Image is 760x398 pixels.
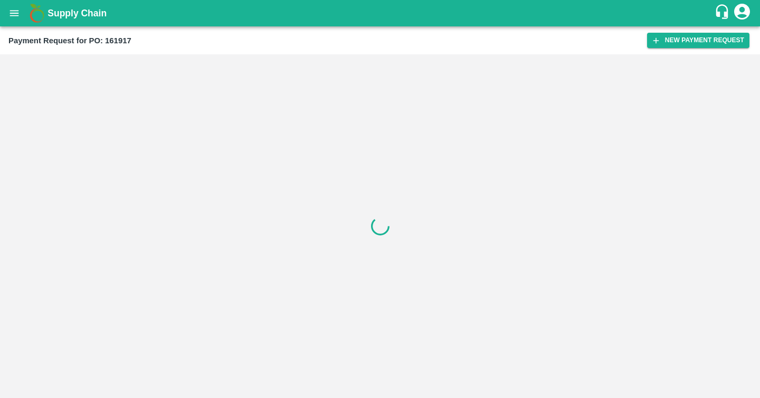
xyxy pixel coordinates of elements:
a: Supply Chain [47,6,714,21]
b: Supply Chain [47,8,107,18]
button: New Payment Request [647,33,749,48]
b: Payment Request for PO: 161917 [8,36,131,45]
button: open drawer [2,1,26,25]
img: logo [26,3,47,24]
div: account of current user [733,2,752,24]
div: customer-support [714,4,733,23]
